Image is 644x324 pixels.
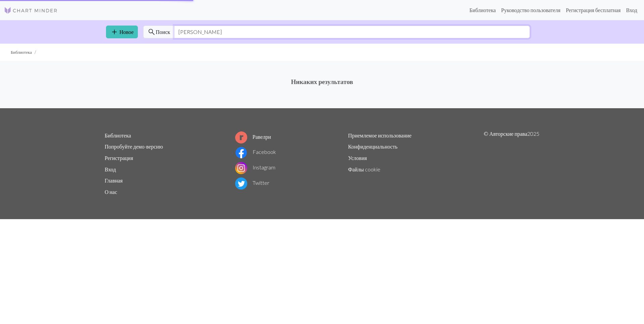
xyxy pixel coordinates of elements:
img: Логотип [4,6,58,14]
a: Facebook [235,149,276,155]
a: Попробуйте демо-версию [105,143,163,150]
a: Файлы cookie [348,166,380,172]
img: Логотип Ravelry [235,131,247,144]
a: Библиотека [105,132,131,138]
a: Регистрация [105,155,133,161]
a: Конфиденциальность [348,143,397,150]
a: Приемлемое использование [348,132,412,138]
ya-tr-span: Вход [626,7,637,13]
a: Twitter [235,179,269,186]
img: Логотип Facebook [235,147,247,159]
ya-tr-span: 2025 [527,130,539,137]
a: Instagram [235,164,275,170]
ya-tr-span: Библиотека [11,49,32,55]
a: Условия [348,155,367,161]
a: Равелри [235,133,271,140]
a: Руководство пользователя [498,3,563,17]
span: search [148,27,156,37]
a: О нас [105,189,117,195]
a: Главная [105,177,123,184]
ya-tr-span: © Авторские права [484,130,527,137]
ya-tr-span: Библиотека [469,7,496,13]
a: Вход [623,3,640,17]
a: Вход [105,166,116,172]
ya-tr-span: Поиск [156,29,170,35]
ya-tr-span: Twitter [253,179,269,186]
ya-tr-span: Instagram [253,164,275,170]
ya-tr-span: Регистрация бесплатная [566,7,621,13]
a: Регистрация бесплатная [563,3,624,17]
ya-tr-span: Facebook [253,149,276,155]
a: Новое [106,26,138,38]
ya-tr-span: Никаких результатов [291,78,353,85]
img: Логотип Instagram [235,162,247,174]
ya-tr-span: Новое [119,29,133,35]
img: Логотип Twitter [235,177,247,190]
a: Библиотека [467,3,498,17]
span: add [110,27,118,37]
ya-tr-span: Руководство пользователя [501,7,560,13]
